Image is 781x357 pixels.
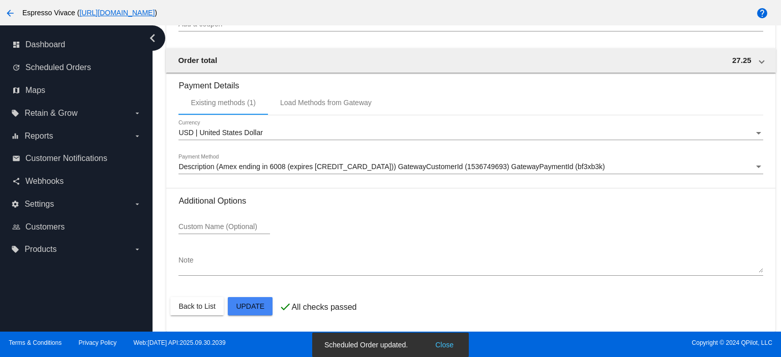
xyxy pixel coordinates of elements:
[191,99,256,107] div: Existing methods (1)
[79,9,155,17] a: [URL][DOMAIN_NAME]
[732,56,752,64] span: 27.25
[12,41,20,49] i: dashboard
[12,154,20,163] i: email
[133,200,141,208] i: arrow_drop_down
[9,339,62,346] a: Terms & Conditions
[12,59,141,76] a: update Scheduled Orders
[170,297,223,315] button: Back to List
[25,40,65,49] span: Dashboard
[12,173,141,189] a: share Webhooks
[22,9,157,17] span: Espresso Vivace ( )
[79,339,117,346] a: Privacy Policy
[133,245,141,253] i: arrow_drop_down
[24,132,53,141] span: Reports
[134,339,226,346] a: Web:[DATE] API:2025.09.30.2039
[24,245,56,254] span: Products
[11,200,19,208] i: settings
[133,109,141,117] i: arrow_drop_down
[25,177,64,186] span: Webhooks
[228,297,273,315] button: Update
[25,222,65,232] span: Customers
[144,30,161,46] i: chevron_left
[178,163,605,171] span: Description (Amex ending in 6008 (expires [CREDIT_CARD_DATA])) GatewayCustomerId (1536749693) Gat...
[12,150,141,167] a: email Customer Notifications
[399,339,772,346] span: Copyright © 2024 QPilot, LLC
[178,128,262,137] span: USD | United States Dollar
[178,129,763,137] mat-select: Currency
[4,7,16,19] mat-icon: arrow_back
[324,340,457,350] simple-snack-bar: Scheduled Order updated.
[12,82,141,99] a: map Maps
[236,302,264,310] span: Update
[178,302,215,310] span: Back to List
[25,154,107,163] span: Customer Notifications
[25,63,91,72] span: Scheduled Orders
[12,37,141,53] a: dashboard Dashboard
[178,223,270,231] input: Custom Name (Optional)
[12,86,20,94] i: map
[12,223,20,231] i: people_outline
[280,99,372,107] div: Load Methods from Gateway
[12,177,20,185] i: share
[178,56,217,64] span: Order total
[11,132,19,140] i: equalizer
[178,196,763,206] h3: Additional Options
[291,303,356,312] p: All checks passed
[432,340,457,350] button: Close
[11,245,19,253] i: local_offer
[24,109,77,118] span: Retain & Grow
[756,7,768,19] mat-icon: help
[178,163,763,171] mat-select: Payment Method
[279,301,291,313] mat-icon: check
[133,132,141,140] i: arrow_drop_down
[178,73,763,90] h3: Payment Details
[166,48,775,73] mat-expansion-panel-header: Order total 27.25
[25,86,45,95] span: Maps
[12,219,141,235] a: people_outline Customers
[24,200,54,209] span: Settings
[12,63,20,72] i: update
[11,109,19,117] i: local_offer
